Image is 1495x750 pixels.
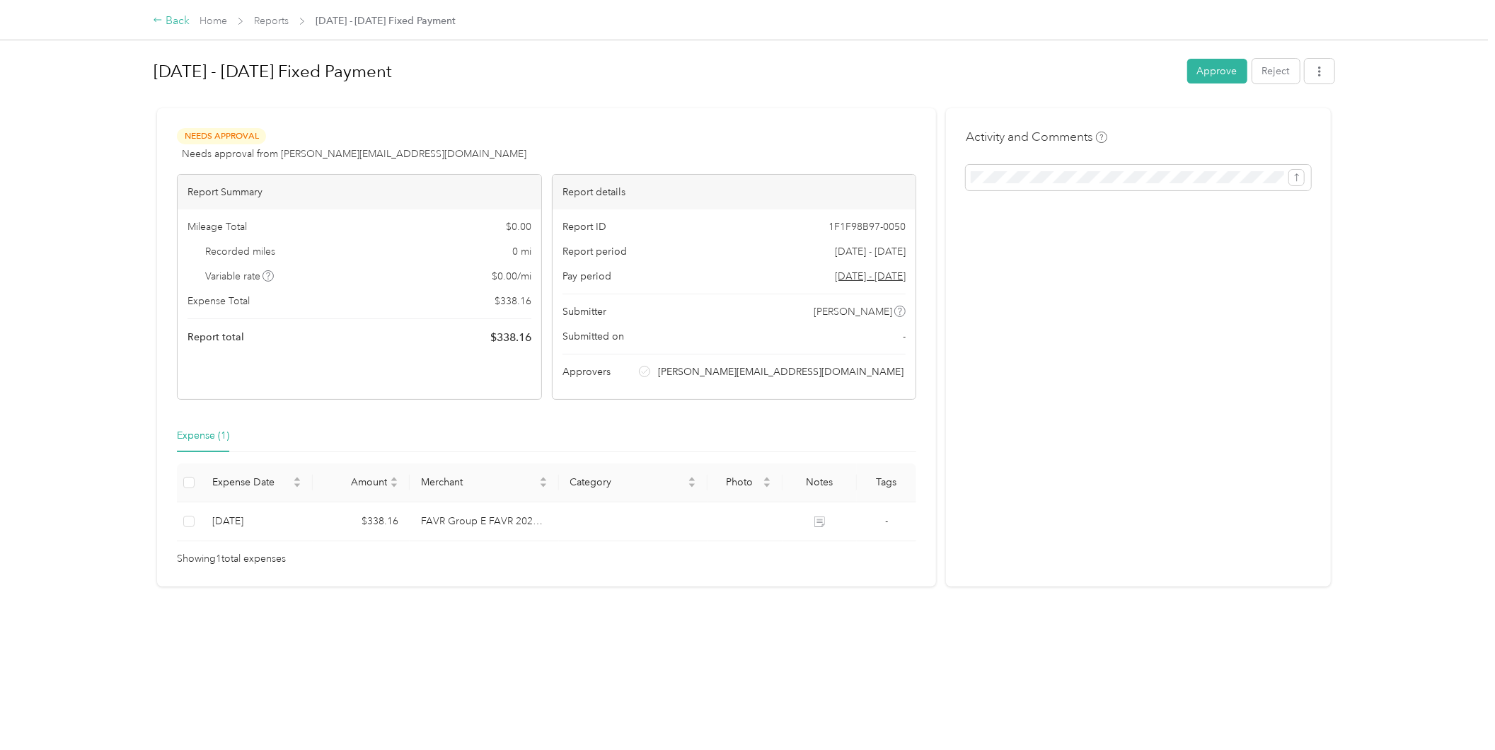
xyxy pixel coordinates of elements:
span: Pay period [562,269,611,284]
a: Reports [254,15,289,27]
div: Tags [868,476,905,488]
span: [DATE] - [DATE] [835,244,906,259]
span: caret-down [688,481,696,490]
span: [PERSON_NAME][EMAIL_ADDRESS][DOMAIN_NAME] [658,364,904,379]
span: Submitted on [562,329,624,344]
span: - [903,329,906,344]
th: Merchant [410,463,559,502]
span: Approvers [562,364,611,379]
span: - [885,515,888,527]
span: caret-up [763,475,771,483]
span: Variable rate [205,269,275,284]
span: Report period [562,244,627,259]
h4: Activity and Comments [966,128,1107,146]
span: [DATE] - [DATE] Fixed Payment [316,13,456,28]
span: caret-up [293,475,301,483]
span: caret-up [390,475,398,483]
th: Category [559,463,708,502]
span: $ 338.16 [490,329,531,346]
span: Category [570,476,686,488]
iframe: Everlance-gr Chat Button Frame [1416,671,1495,750]
span: Expense Date [212,476,290,488]
span: Amount [324,476,387,488]
th: Notes [783,463,857,502]
th: Expense Date [201,463,313,502]
button: Reject [1252,59,1300,83]
span: Go to pay period [835,269,906,284]
span: Needs approval from [PERSON_NAME][EMAIL_ADDRESS][DOMAIN_NAME] [182,146,526,161]
div: Expense (1) [177,428,229,444]
th: Amount [313,463,410,502]
h1: Sep 1 - 30, 2025 Fixed Payment [154,54,1177,88]
span: 0 mi [512,244,531,259]
div: Back [153,13,190,30]
span: Submitter [562,304,606,319]
span: $ 338.16 [495,294,531,308]
span: Needs Approval [177,128,266,144]
td: - [857,502,916,541]
span: caret-down [763,481,771,490]
span: Photo [719,476,759,488]
span: caret-up [688,475,696,483]
span: Merchant [421,476,536,488]
button: Approve [1187,59,1247,83]
span: caret-up [539,475,548,483]
span: Report total [187,330,244,345]
span: caret-down [293,481,301,490]
div: Report details [553,175,916,209]
span: $ 0.00 / mi [492,269,531,284]
td: 10-2-2025 [201,502,313,541]
span: Recorded miles [205,244,275,259]
span: Showing 1 total expenses [177,551,286,567]
td: FAVR Group E FAVR 2024 FAVR program [410,502,559,541]
th: Tags [857,463,916,502]
a: Home [200,15,227,27]
td: $338.16 [313,502,410,541]
span: Expense Total [187,294,250,308]
span: Mileage Total [187,219,247,234]
span: Report ID [562,219,606,234]
span: [PERSON_NAME] [814,304,892,319]
span: $ 0.00 [506,219,531,234]
span: caret-down [390,481,398,490]
span: caret-down [539,481,548,490]
div: Report Summary [178,175,541,209]
span: 1F1F98B97-0050 [829,219,906,234]
th: Photo [708,463,782,502]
